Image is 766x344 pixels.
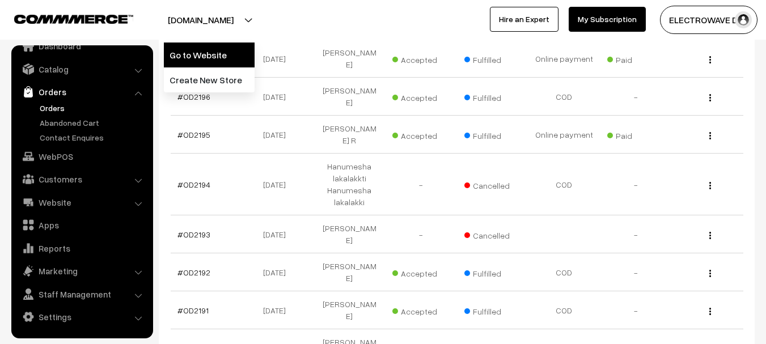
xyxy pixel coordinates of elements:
img: Menu [709,182,711,189]
td: [DATE] [242,78,314,116]
a: Orders [14,82,149,102]
td: Online payment [528,40,600,78]
a: Settings [14,307,149,327]
td: Hanumesha lakalakkti Hanumesha lakalakki [314,154,385,215]
td: [PERSON_NAME] [314,215,385,253]
span: Accepted [392,127,449,142]
td: [DATE] [242,291,314,329]
a: Staff Management [14,284,149,304]
span: Fulfilled [464,265,521,279]
span: Fulfilled [464,51,521,66]
img: Menu [709,232,711,239]
td: - [385,154,456,215]
td: COD [528,253,600,291]
td: - [600,154,671,215]
a: Catalog [14,59,149,79]
a: Abandoned Cart [37,117,149,129]
a: Create New Store [164,67,255,92]
a: Go to Website [164,43,255,67]
img: user [735,11,752,28]
td: [PERSON_NAME] [314,78,385,116]
button: [DOMAIN_NAME] [128,6,273,34]
img: Menu [709,308,711,315]
img: Menu [709,94,711,101]
td: [PERSON_NAME] [314,40,385,78]
td: [DATE] [242,253,314,291]
td: [DATE] [242,215,314,253]
td: - [600,253,671,291]
td: [PERSON_NAME] R [314,116,385,154]
span: Fulfilled [464,89,521,104]
td: [DATE] [242,154,314,215]
a: #OD2195 [177,130,210,139]
td: [PERSON_NAME] [314,253,385,291]
img: Menu [709,132,711,139]
span: Fulfilled [464,303,521,317]
img: COMMMERCE [14,15,133,23]
td: [PERSON_NAME] [314,291,385,329]
a: Reports [14,238,149,258]
a: #OD2196 [177,92,210,101]
a: Website [14,192,149,213]
img: Menu [709,56,711,63]
td: COD [528,78,600,116]
td: COD [528,154,600,215]
span: Cancelled [464,227,521,241]
button: ELECTROWAVE DE… [660,6,757,34]
a: COMMMERCE [14,11,113,25]
a: #OD2193 [177,230,210,239]
span: Cancelled [464,177,521,192]
td: - [600,291,671,329]
img: Menu [709,270,711,277]
td: [DATE] [242,116,314,154]
td: Online payment [528,116,600,154]
span: Paid [607,127,664,142]
a: Apps [14,215,149,235]
a: Dashboard [14,36,149,56]
td: - [600,215,671,253]
span: Accepted [392,51,449,66]
a: Contact Enquires [37,131,149,143]
a: My Subscription [569,7,646,32]
a: Hire an Expert [490,7,558,32]
a: Orders [37,102,149,114]
td: COD [528,291,600,329]
a: #OD2191 [177,305,209,315]
a: #OD2194 [177,180,210,189]
a: Customers [14,169,149,189]
span: Fulfilled [464,127,521,142]
a: #OD2192 [177,267,210,277]
a: Marketing [14,261,149,281]
span: Accepted [392,265,449,279]
td: - [385,215,456,253]
span: Accepted [392,303,449,317]
a: WebPOS [14,146,149,167]
span: Accepted [392,89,449,104]
span: Paid [607,51,664,66]
td: - [600,78,671,116]
td: [DATE] [242,40,314,78]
